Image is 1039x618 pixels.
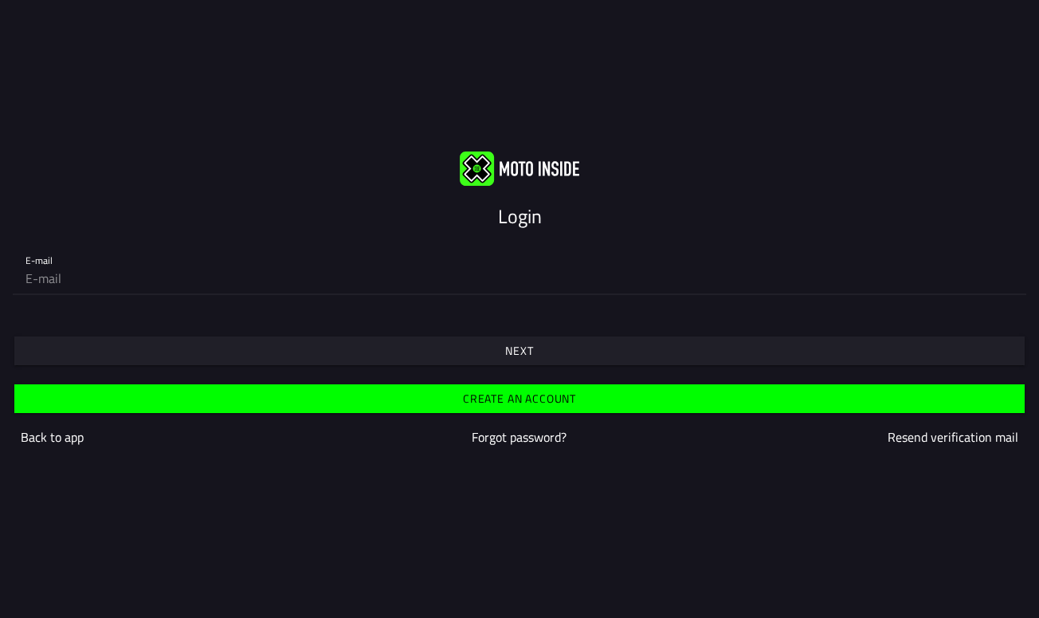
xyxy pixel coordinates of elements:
a: Resend verification mail [888,427,1018,447]
a: Back to app [21,427,84,447]
input: E-mail [25,262,1014,294]
a: Forgot password? [472,427,567,447]
ion-text: Next [505,345,533,356]
ion-text: Login [498,202,542,230]
ion-button: Create an account [14,384,1025,413]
